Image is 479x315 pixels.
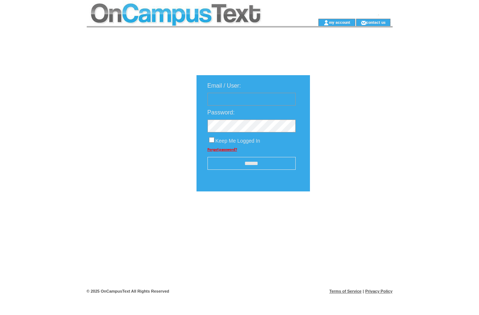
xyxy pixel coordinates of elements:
[366,20,386,25] a: contact us
[331,210,368,219] img: transparent.png;jsessionid=6F344247D9D8819EB19019D0ED8DD489
[323,20,329,26] img: account_icon.gif;jsessionid=6F344247D9D8819EB19019D0ED8DD489
[216,138,260,144] span: Keep Me Logged In
[363,289,364,293] span: |
[329,289,362,293] a: Terms of Service
[207,83,241,89] span: Email / User:
[207,109,235,116] span: Password:
[329,20,350,25] a: my account
[87,289,169,293] span: © 2025 OnCampusText All Rights Reserved
[361,20,366,26] img: contact_us_icon.gif;jsessionid=6F344247D9D8819EB19019D0ED8DD489
[365,289,393,293] a: Privacy Policy
[207,147,237,151] a: Forgot password?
